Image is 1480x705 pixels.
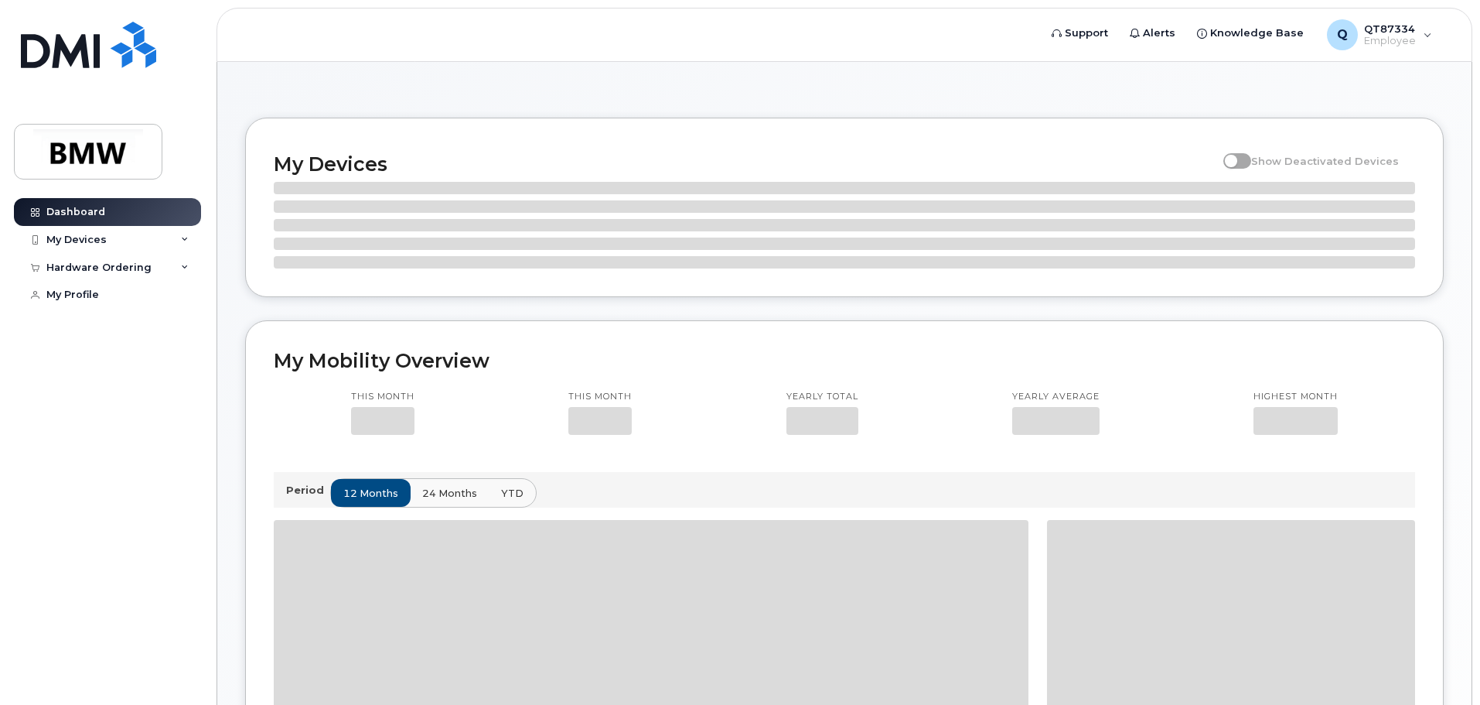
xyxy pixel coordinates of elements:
p: Yearly average [1012,391,1100,403]
span: Show Deactivated Devices [1251,155,1399,167]
p: Period [286,483,330,498]
p: Highest month [1253,391,1338,403]
h2: My Devices [274,152,1216,176]
p: This month [351,391,414,403]
p: Yearly total [786,391,858,403]
input: Show Deactivated Devices [1223,146,1236,159]
span: YTD [501,486,523,501]
span: 24 months [422,486,477,501]
h2: My Mobility Overview [274,349,1415,372]
p: This month [568,391,632,403]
